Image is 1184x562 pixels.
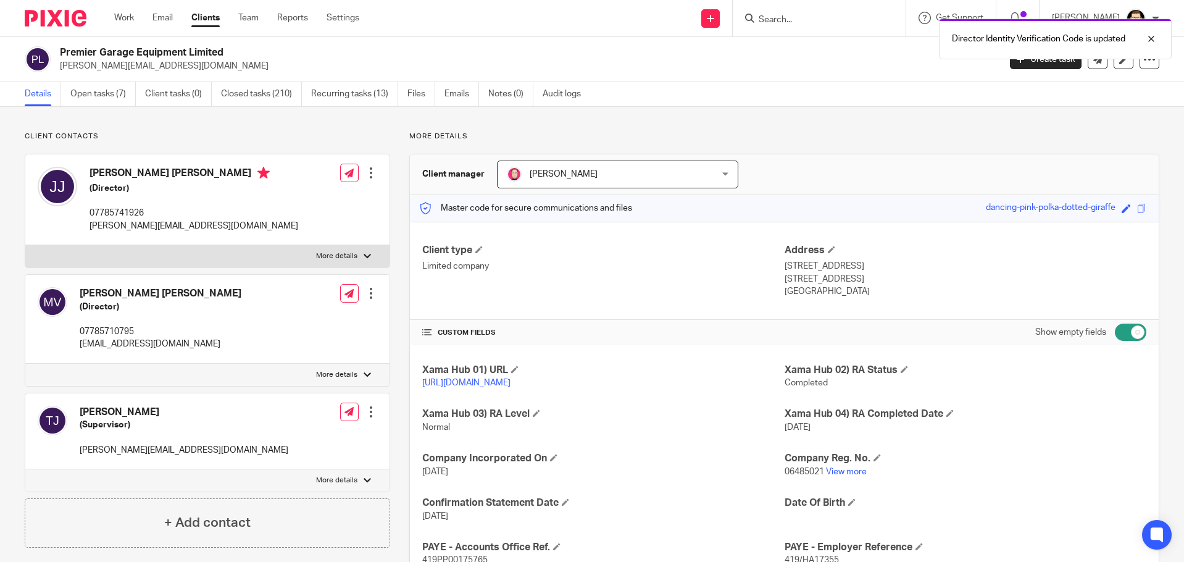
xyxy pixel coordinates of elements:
p: [STREET_ADDRESS] [785,260,1146,272]
a: Settings [327,12,359,24]
p: 07785710795 [80,325,241,338]
h3: Client manager [422,168,485,180]
a: Work [114,12,134,24]
img: svg%3E [38,287,67,317]
i: Primary [257,167,270,179]
h4: Date Of Birth [785,497,1146,510]
p: More details [316,251,357,261]
img: Bradley%20-%20Pink.png [507,167,522,182]
h4: Xama Hub 04) RA Completed Date [785,408,1146,421]
h4: Client type [422,244,784,257]
a: [URL][DOMAIN_NAME] [422,379,511,387]
h5: (Director) [90,182,298,195]
img: svg%3E [38,406,67,435]
span: 06485021 [785,468,824,476]
p: [GEOGRAPHIC_DATA] [785,285,1146,298]
span: [DATE] [422,468,448,476]
h4: [PERSON_NAME] [80,406,288,419]
img: svg%3E [25,46,51,72]
a: Client tasks (0) [145,82,212,106]
a: Notes (0) [488,82,533,106]
img: Pixie [25,10,86,27]
p: More details [409,132,1159,141]
a: Closed tasks (210) [221,82,302,106]
h4: PAYE - Accounts Office Ref. [422,541,784,554]
p: [PERSON_NAME][EMAIL_ADDRESS][DOMAIN_NAME] [90,220,298,232]
a: Files [407,82,435,106]
p: [STREET_ADDRESS] [785,273,1146,285]
span: [PERSON_NAME] [530,170,598,178]
p: Client contacts [25,132,390,141]
p: Limited company [422,260,784,272]
a: Email [152,12,173,24]
a: Details [25,82,61,106]
h4: Company Incorporated On [422,452,784,465]
h4: Confirmation Statement Date [422,497,784,510]
h4: PAYE - Employer Reference [785,541,1146,554]
a: Team [238,12,259,24]
h4: CUSTOM FIELDS [422,328,784,338]
a: Emails [444,82,479,106]
h4: + Add contact [164,513,251,532]
span: [DATE] [422,512,448,521]
span: Completed [785,379,828,387]
a: View more [826,468,867,476]
p: Master code for secure communications and files [419,202,632,214]
h5: (Director) [80,301,241,313]
h4: Address [785,244,1146,257]
span: Normal [422,423,450,432]
h4: [PERSON_NAME] [PERSON_NAME] [90,167,298,182]
div: dancing-pink-polka-dotted-giraffe [986,201,1115,216]
a: Recurring tasks (13) [311,82,398,106]
p: [PERSON_NAME][EMAIL_ADDRESS][DOMAIN_NAME] [60,60,991,72]
span: [DATE] [785,423,811,432]
a: Clients [191,12,220,24]
img: svg%3E [38,167,77,206]
h4: Company Reg. No. [785,452,1146,465]
p: [PERSON_NAME][EMAIL_ADDRESS][DOMAIN_NAME] [80,444,288,456]
h4: Xama Hub 03) RA Level [422,408,784,421]
h4: [PERSON_NAME] [PERSON_NAME] [80,287,241,300]
a: Audit logs [543,82,590,106]
h5: (Supervisor) [80,419,288,431]
p: 07785741926 [90,207,298,219]
p: More details [316,476,357,485]
h2: Premier Garage Equipment Limited [60,46,805,59]
a: Reports [277,12,308,24]
p: More details [316,370,357,380]
label: Show empty fields [1035,326,1106,338]
h4: Xama Hub 02) RA Status [785,364,1146,377]
p: Director Identity Verification Code is updated [952,33,1125,45]
a: Open tasks (7) [70,82,136,106]
img: DavidBlack.format_png.resize_200x.png [1126,9,1146,28]
a: Create task [1010,49,1082,69]
p: [EMAIL_ADDRESS][DOMAIN_NAME] [80,338,241,350]
h4: Xama Hub 01) URL [422,364,784,377]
